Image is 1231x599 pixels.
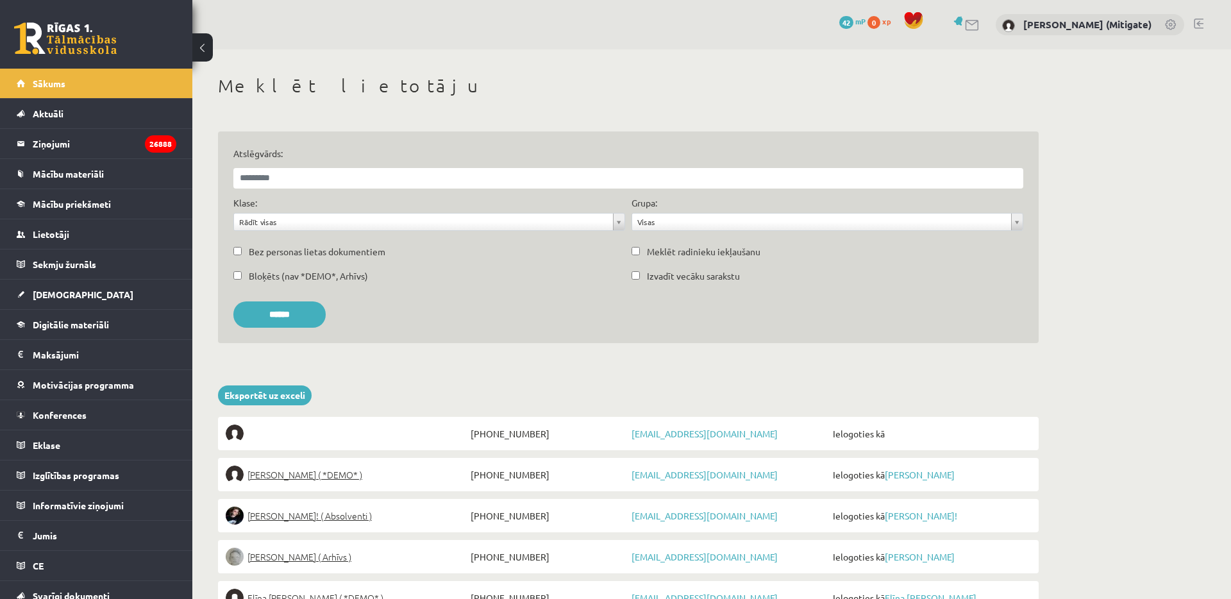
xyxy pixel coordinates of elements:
[33,379,134,391] span: Motivācijas programma
[867,16,897,26] a: 0 xp
[885,469,955,480] a: [PERSON_NAME]
[33,198,111,210] span: Mācību priekšmeti
[17,69,176,98] a: Sākums
[632,551,778,562] a: [EMAIL_ADDRESS][DOMAIN_NAME]
[830,507,1031,525] span: Ielogoties kā
[830,548,1031,566] span: Ielogoties kā
[226,548,467,566] a: [PERSON_NAME] ( Arhīvs )
[17,159,176,189] a: Mācību materiāli
[234,214,624,230] a: Rādīt visas
[830,466,1031,484] span: Ielogoties kā
[226,548,244,566] img: Lelde Braune
[33,469,119,481] span: Izglītības programas
[226,507,467,525] a: [PERSON_NAME]! ( Absolventi )
[247,466,362,484] span: [PERSON_NAME] ( *DEMO* )
[17,491,176,520] a: Informatīvie ziņojumi
[17,219,176,249] a: Lietotāji
[1023,18,1151,31] a: [PERSON_NAME] (Mitigate)
[647,269,740,283] label: Izvadīt vecāku sarakstu
[830,425,1031,443] span: Ielogoties kā
[247,548,351,566] span: [PERSON_NAME] ( Arhīvs )
[33,409,87,421] span: Konferences
[33,108,63,119] span: Aktuāli
[867,16,880,29] span: 0
[14,22,117,55] a: Rīgas 1. Tālmācības vidusskola
[17,521,176,550] a: Jumis
[839,16,866,26] a: 42 mP
[218,385,312,405] a: Eksportēt uz exceli
[226,507,244,525] img: Sofija Anrio-Karlauska!
[17,551,176,580] a: CE
[247,507,372,525] span: [PERSON_NAME]! ( Absolventi )
[33,228,69,240] span: Lietotāji
[33,530,57,541] span: Jumis
[33,560,44,571] span: CE
[885,510,957,521] a: [PERSON_NAME]!
[17,99,176,128] a: Aktuāli
[33,439,60,451] span: Eklase
[467,548,628,566] span: [PHONE_NUMBER]
[226,466,244,484] img: Elīna Elizabete Ancveriņa
[249,245,385,258] label: Bez personas lietas dokumentiem
[17,310,176,339] a: Digitālie materiāli
[226,466,467,484] a: [PERSON_NAME] ( *DEMO* )
[632,510,778,521] a: [EMAIL_ADDRESS][DOMAIN_NAME]
[637,214,1006,230] span: Visas
[17,129,176,158] a: Ziņojumi26888
[632,214,1023,230] a: Visas
[885,551,955,562] a: [PERSON_NAME]
[17,370,176,400] a: Motivācijas programma
[17,460,176,490] a: Izglītības programas
[467,507,628,525] span: [PHONE_NUMBER]
[239,214,608,230] span: Rādīt visas
[17,280,176,309] a: [DEMOGRAPHIC_DATA]
[17,189,176,219] a: Mācību priekšmeti
[33,500,124,511] span: Informatīvie ziņojumi
[145,135,176,153] i: 26888
[249,269,368,283] label: Bloķēts (nav *DEMO*, Arhīvs)
[233,147,1023,160] label: Atslēgvārds:
[467,425,628,443] span: [PHONE_NUMBER]
[17,249,176,279] a: Sekmju žurnāls
[632,428,778,439] a: [EMAIL_ADDRESS][DOMAIN_NAME]
[1002,19,1015,32] img: Vitālijs Viļums (Mitigate)
[33,289,133,300] span: [DEMOGRAPHIC_DATA]
[632,469,778,480] a: [EMAIL_ADDRESS][DOMAIN_NAME]
[17,340,176,369] a: Maksājumi
[17,430,176,460] a: Eklase
[647,245,760,258] label: Meklēt radinieku iekļaušanu
[218,75,1039,97] h1: Meklēt lietotāju
[855,16,866,26] span: mP
[33,258,96,270] span: Sekmju žurnāls
[467,466,628,484] span: [PHONE_NUMBER]
[233,196,257,210] label: Klase:
[839,16,853,29] span: 42
[33,168,104,180] span: Mācību materiāli
[882,16,891,26] span: xp
[33,129,176,158] legend: Ziņojumi
[33,78,65,89] span: Sākums
[632,196,657,210] label: Grupa:
[17,400,176,430] a: Konferences
[33,319,109,330] span: Digitālie materiāli
[33,340,176,369] legend: Maksājumi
